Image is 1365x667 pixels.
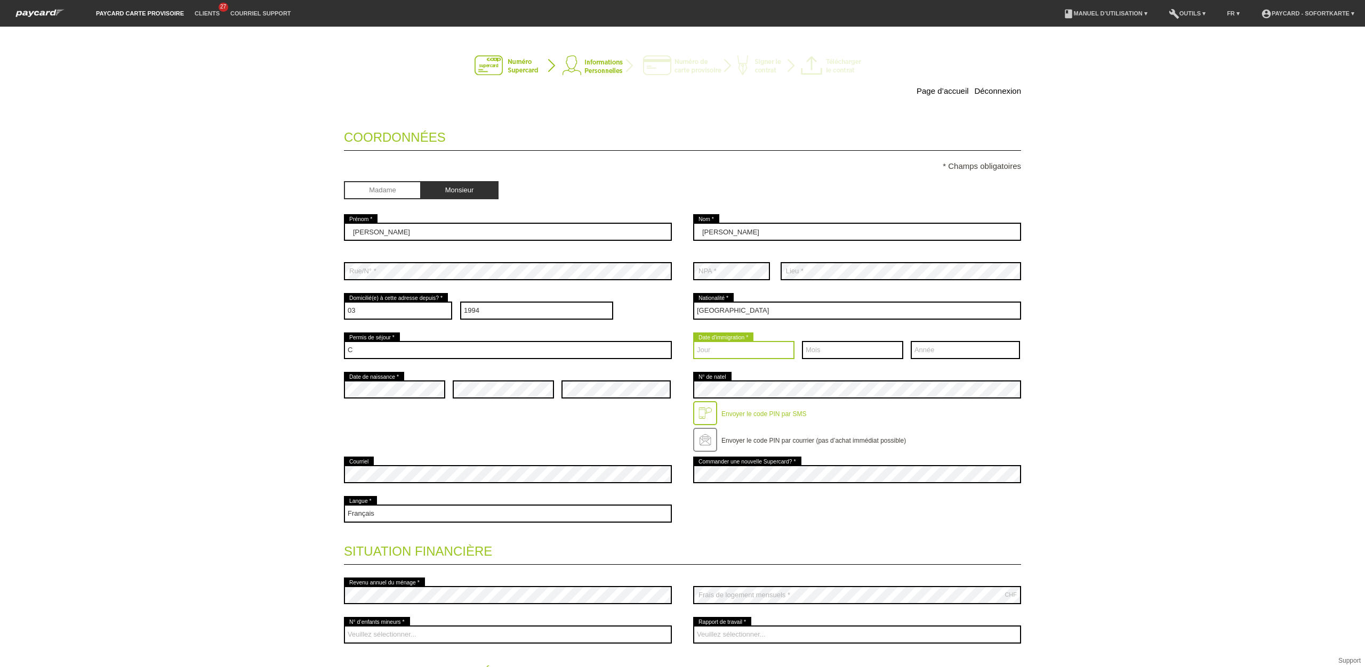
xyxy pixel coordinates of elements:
[974,86,1021,95] a: Déconnexion
[11,12,69,20] a: paycard Sofortkarte
[344,533,1021,565] legend: Situation financière
[917,86,969,95] a: Page d’accueil
[1256,10,1360,17] a: account_circlepaycard - Sofortkarte ▾
[1222,10,1245,17] a: FR ▾
[1063,9,1074,19] i: book
[344,161,1021,170] p: * Champs obligatoires
[721,437,906,444] label: Envoyer le code PIN par courrier (pas d’achat immédiat possible)
[1261,9,1272,19] i: account_circle
[1163,10,1211,17] a: buildOutils ▾
[1058,10,1153,17] a: bookManuel d’utilisation ▾
[344,119,1021,151] legend: Coordonnées
[219,3,228,12] span: 27
[189,10,225,17] a: Clients
[91,10,189,17] a: paycard carte provisoire
[1338,657,1361,664] a: Support
[11,7,69,19] img: paycard Sofortkarte
[475,55,890,77] img: instantcard-v3-fr-2.png
[1005,591,1017,598] div: CHF
[1169,9,1179,19] i: build
[721,410,806,418] label: Envoyer le code PIN par SMS
[225,10,296,17] a: Courriel Support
